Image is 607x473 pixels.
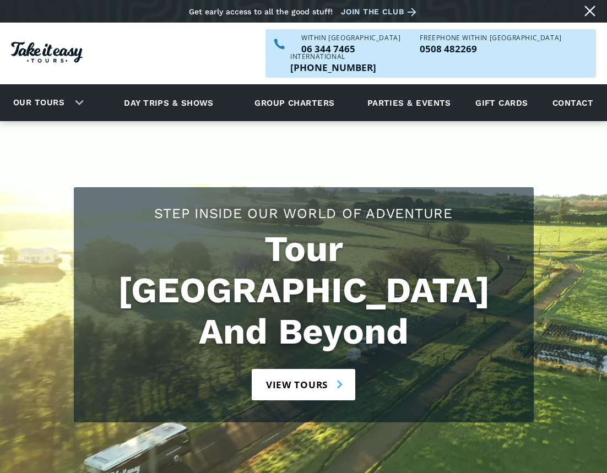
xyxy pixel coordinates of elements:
p: [PHONE_NUMBER] [290,63,376,72]
a: Call us freephone within NZ on 0508482269 [420,44,561,53]
a: Group charters [241,88,348,118]
a: Day trips & shows [110,88,227,118]
div: Get early access to all the good stuff! [189,7,333,16]
a: Call us outside of NZ on +6463447465 [290,63,376,72]
a: Our tours [5,90,73,116]
a: Gift cards [470,88,534,118]
img: Take it easy Tours logo [11,42,83,63]
a: Call us within NZ on 063447465 [301,44,400,53]
h2: Step Inside Our World Of Adventure [85,204,523,223]
a: Join the club [341,5,420,19]
p: 0508 482269 [420,44,561,53]
a: View tours [252,369,356,400]
div: International [290,53,376,60]
div: Freephone WITHIN [GEOGRAPHIC_DATA] [420,35,561,41]
div: WITHIN [GEOGRAPHIC_DATA] [301,35,400,41]
a: Parties & events [362,88,457,118]
a: Homepage [11,36,83,71]
a: Close message [581,2,599,20]
p: 06 344 7465 [301,44,400,53]
h1: Tour [GEOGRAPHIC_DATA] And Beyond [85,229,523,352]
a: Contact [547,88,599,118]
